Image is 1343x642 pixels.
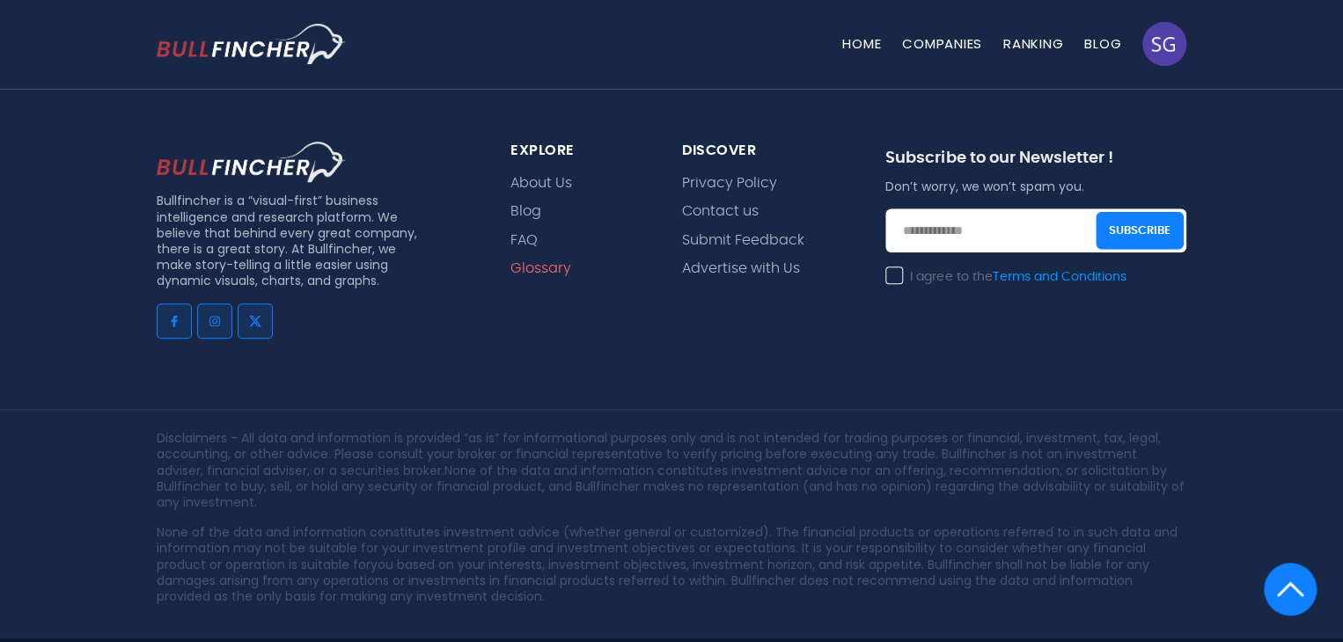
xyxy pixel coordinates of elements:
p: None of the data and information constitutes investment advice (whether general or customized). T... [157,524,1186,604]
div: Subscribe to our Newsletter ! [885,149,1186,178]
a: About Us [510,175,572,192]
img: footer logo [157,142,346,182]
p: Don’t worry, we won’t spam you. [885,179,1186,194]
a: Privacy Policy [682,175,777,192]
a: Submit Feedback [682,232,804,249]
p: Disclaimers - All data and information is provided “as is” for informational purposes only and is... [157,430,1186,510]
label: I agree to the [885,269,1126,285]
img: bullfincher logo [157,24,346,64]
iframe: reCAPTCHA [885,296,1153,365]
a: Go to instagram [197,303,232,339]
a: FAQ [510,232,538,249]
a: Companies [902,34,982,53]
a: Home [842,34,881,53]
a: Go to homepage [157,24,346,64]
a: Glossary [510,260,571,277]
a: Blog [1084,34,1121,53]
a: Ranking [1003,34,1063,53]
a: Blog [510,203,541,220]
a: Contact us [682,203,759,220]
a: Terms and Conditions [992,271,1126,283]
a: Advertise with Us [682,260,800,277]
a: Go to twitter [238,303,273,339]
p: Bullfincher is a “visual-first” business intelligence and research platform. We believe that behi... [157,193,424,288]
div: explore [510,142,640,160]
div: Discover [682,142,843,160]
button: Subscribe [1096,212,1184,250]
a: Go to facebook [157,303,192,339]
